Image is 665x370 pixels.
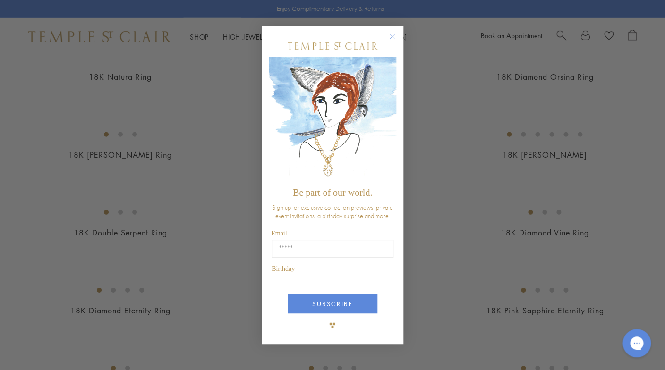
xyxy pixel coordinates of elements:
[288,294,377,313] button: SUBSCRIBE
[269,57,396,183] img: c4a9eb12-d91a-4d4a-8ee0-386386f4f338.jpeg
[618,326,656,361] iframe: Gorgias live chat messenger
[272,203,393,220] span: Sign up for exclusive collection previews, private event invitations, a birthday surprise and more.
[272,265,295,272] span: Birthday
[323,316,342,335] img: TSC
[272,240,393,258] input: Email
[391,35,403,47] button: Close dialog
[271,230,287,237] span: Email
[288,42,377,50] img: Temple St. Clair
[293,187,372,198] span: Be part of our world.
